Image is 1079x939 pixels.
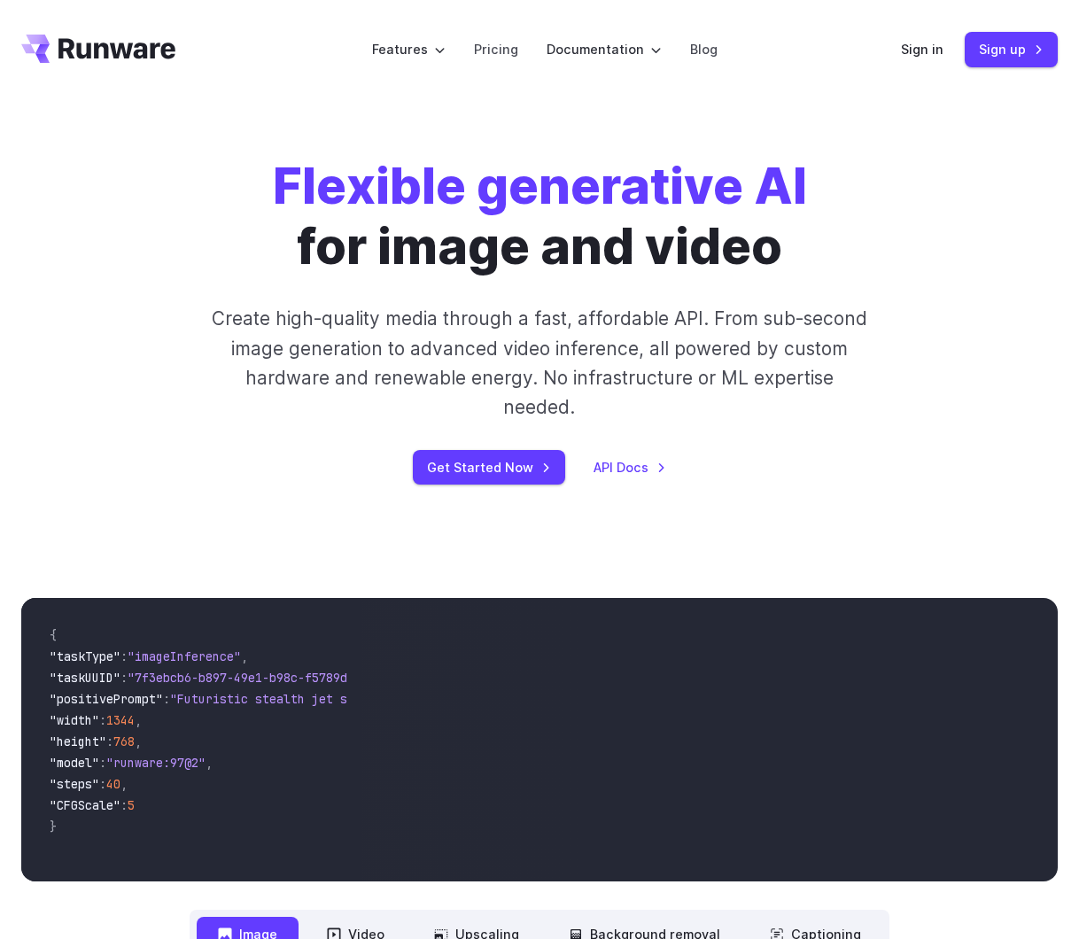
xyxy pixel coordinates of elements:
a: Go to / [21,35,175,63]
span: 1344 [106,712,135,728]
span: : [120,797,128,813]
a: Blog [690,39,718,59]
span: "runware:97@2" [106,755,206,771]
span: : [120,648,128,664]
span: : [163,691,170,707]
a: Sign in [901,39,943,59]
span: , [241,648,248,664]
span: { [50,627,57,643]
span: "Futuristic stealth jet streaking through a neon-lit cityscape with glowing purple exhaust" [170,691,815,707]
span: , [120,776,128,792]
span: 768 [113,733,135,749]
h1: for image and video [273,156,807,275]
label: Documentation [547,39,662,59]
span: } [50,819,57,834]
span: "taskType" [50,648,120,664]
span: "positivePrompt" [50,691,163,707]
strong: Flexible generative AI [273,155,807,216]
span: "height" [50,733,106,749]
a: Get Started Now [413,450,565,485]
span: : [99,755,106,771]
span: "imageInference" [128,648,241,664]
a: Sign up [965,32,1058,66]
span: "CFGScale" [50,797,120,813]
a: Pricing [474,39,518,59]
span: : [120,670,128,686]
p: Create high-quality media through a fast, affordable API. From sub-second image generation to adv... [208,304,872,422]
span: "7f3ebcb6-b897-49e1-b98c-f5789d2d40d7" [128,670,397,686]
span: "steps" [50,776,99,792]
span: "taskUUID" [50,670,120,686]
span: , [206,755,213,771]
span: , [135,733,142,749]
span: "width" [50,712,99,728]
span: 40 [106,776,120,792]
span: : [99,712,106,728]
span: : [106,733,113,749]
span: : [99,776,106,792]
span: , [135,712,142,728]
a: API Docs [594,457,666,477]
label: Features [372,39,446,59]
span: 5 [128,797,135,813]
span: "model" [50,755,99,771]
